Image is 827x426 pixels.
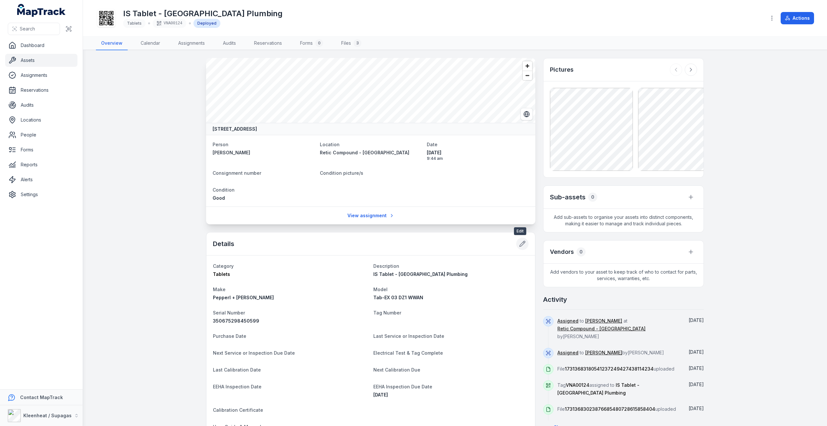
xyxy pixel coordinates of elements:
[213,287,226,292] span: Make
[373,310,401,315] span: Tag Number
[565,366,654,372] span: 17313683180541237249427438114234
[5,143,77,156] a: Forms
[17,4,66,17] a: MapTrack
[20,395,63,400] strong: Contact MapTrack
[320,142,340,147] span: Location
[354,39,361,47] div: 3
[5,69,77,82] a: Assignments
[373,392,388,397] span: [DATE]
[585,349,622,356] a: [PERSON_NAME]
[213,187,235,193] span: Condition
[577,247,586,256] div: 0
[5,158,77,171] a: Reports
[373,367,420,373] span: Next Calibration Due
[213,195,225,201] span: Good
[8,23,60,35] button: Search
[373,384,432,389] span: EEHA Inspection Due Date
[213,407,263,413] span: Calibration Certificate
[550,65,574,74] h3: Pictures
[373,263,399,269] span: Description
[557,349,578,356] a: Assigned
[557,406,676,412] span: File uploaded
[213,367,261,373] span: Last Calibration Date
[373,333,444,339] span: Last Service or Inspection Date
[5,99,77,112] a: Audits
[689,406,704,411] time: 12/11/2024, 7:39:05 am
[689,382,704,387] span: [DATE]
[193,19,220,28] div: Deployed
[689,382,704,387] time: 12/11/2024, 7:39:29 am
[557,382,639,396] span: Tag assigned to
[550,193,586,202] h2: Sub-assets
[206,58,535,123] canvas: Map
[213,263,234,269] span: Category
[5,128,77,141] a: People
[5,84,77,97] a: Reservations
[213,271,230,277] span: Tablets
[295,37,328,50] a: Forms0
[543,264,704,287] span: Add vendors to your asset to keep track of who to contact for parts, services, warranties, etc.
[689,349,704,355] span: [DATE]
[689,317,704,323] span: [DATE]
[689,365,704,371] span: [DATE]
[427,156,529,161] span: 9:44 am
[320,170,363,176] span: Condition picture/s
[373,350,443,356] span: Electrical Test & Tag Complete
[427,142,437,147] span: Date
[5,39,77,52] a: Dashboard
[249,37,287,50] a: Reservations
[213,170,261,176] span: Consignment number
[373,295,423,300] span: Tab-EX 03 DZ1 WWAN
[550,247,574,256] h3: Vendors
[173,37,210,50] a: Assignments
[557,325,646,332] a: Retic Compound - [GEOGRAPHIC_DATA]
[5,173,77,186] a: Alerts
[565,406,655,412] span: 17313683023876685480728615858404
[373,392,388,397] time: 01/01/2025, 12:00:00 am
[213,142,228,147] span: Person
[343,209,399,222] a: View assignment
[781,12,814,24] button: Actions
[523,71,532,80] button: Zoom out
[315,39,323,47] div: 0
[585,318,622,324] a: [PERSON_NAME]
[689,406,704,411] span: [DATE]
[689,349,704,355] time: 20/12/2024, 9:48:23 am
[213,333,246,339] span: Purchase Date
[557,350,664,355] span: to by [PERSON_NAME]
[689,365,704,371] time: 12/11/2024, 7:39:29 am
[543,209,704,232] span: Add sub-assets to organise your assets into distinct components, making it easier to manage and t...
[213,318,259,324] span: 350675298450599
[373,287,388,292] span: Model
[557,318,578,324] a: Assigned
[557,318,646,339] span: to at by [PERSON_NAME]
[23,413,72,418] strong: Kleenheat / Supagas
[427,149,529,156] span: [DATE]
[588,193,597,202] div: 0
[336,37,367,50] a: Files3
[523,61,532,71] button: Zoom in
[213,384,262,389] span: EEHA Inspection Date
[557,366,674,372] span: File uploaded
[135,37,165,50] a: Calendar
[320,150,409,155] span: Retic Compound - [GEOGRAPHIC_DATA]
[213,295,274,300] span: Pepperl + [PERSON_NAME]
[213,350,295,356] span: Next Service or Inspection Due Date
[96,37,128,50] a: Overview
[566,382,589,388] span: VNA00124
[5,113,77,126] a: Locations
[213,149,315,156] a: [PERSON_NAME]
[153,19,186,28] div: VNA00124
[213,310,245,315] span: Serial Number
[373,271,468,277] span: IS Tablet - [GEOGRAPHIC_DATA] Plumbing
[514,227,526,235] span: Edit
[123,8,283,19] h1: IS Tablet - [GEOGRAPHIC_DATA] Plumbing
[5,54,77,67] a: Assets
[689,317,704,323] time: 13/06/2025, 9:44:11 am
[543,295,567,304] h2: Activity
[213,126,257,132] strong: [STREET_ADDRESS]
[5,188,77,201] a: Settings
[127,21,142,26] span: Tablets
[218,37,241,50] a: Audits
